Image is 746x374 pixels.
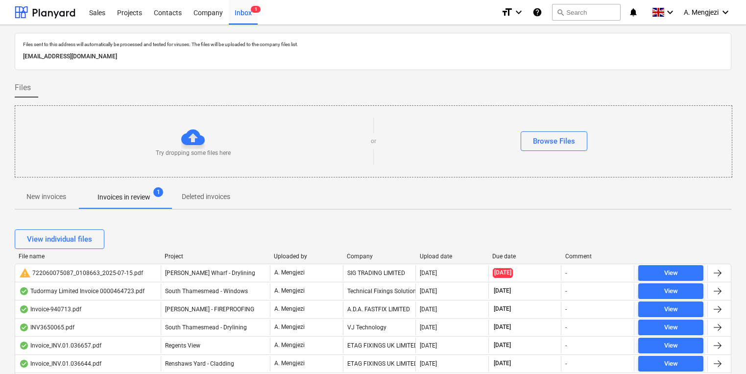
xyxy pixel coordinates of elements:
[493,268,513,277] span: [DATE]
[664,268,678,279] div: View
[552,4,621,21] button: Search
[153,187,163,197] span: 1
[521,131,587,151] button: Browse Files
[19,267,31,279] span: warning
[565,288,567,295] div: -
[493,359,512,368] span: [DATE]
[565,360,567,367] div: -
[420,324,437,331] div: [DATE]
[274,253,339,260] div: Uploaded by
[420,270,437,276] div: [DATE]
[420,288,437,295] div: [DATE]
[165,342,200,349] span: Regents View
[15,105,732,177] div: Try dropping some files hereorBrowse Files
[165,360,234,367] span: Renshaws Yard - Cladding
[15,82,31,94] span: Files
[420,360,437,367] div: [DATE]
[23,51,723,62] p: [EMAIL_ADDRESS][DOMAIN_NAME]
[274,305,305,313] p: A. Mengjezi
[343,283,416,299] div: Technical Fixings Solutions Ltd
[628,6,638,18] i: notifications
[274,359,305,368] p: A. Mengjezi
[274,287,305,295] p: A. Mengjezi
[19,267,143,279] div: 722060075087_0108663_2025-07-15.pdf
[165,306,254,313] span: Montgomery - FIREPROOFING
[420,253,485,260] div: Upload date
[156,149,231,157] p: Try dropping some files here
[565,306,567,313] div: -
[565,324,567,331] div: -
[97,192,150,202] p: Invoices in review
[638,265,703,281] button: View
[697,327,746,374] iframe: Chat Widget
[165,253,266,260] div: Project
[15,229,104,249] button: View individual files
[343,301,416,317] div: A.D.A. FASTFIX LIMITED
[493,305,512,313] span: [DATE]
[19,253,157,260] div: File name
[664,340,678,351] div: View
[27,233,92,246] div: View individual files
[165,324,247,331] span: South Thamesmead - Drylining
[182,192,230,202] p: Deleted invoices
[684,8,719,16] span: A. Mengjezi
[343,338,416,353] div: ETAG FIXINGS UK LIMITED
[501,6,513,18] i: format_size
[638,356,703,372] button: View
[556,8,564,16] span: search
[664,6,676,18] i: keyboard_arrow_down
[664,286,678,297] div: View
[565,253,630,260] div: Comment
[19,324,29,331] div: OCR finished
[274,323,305,331] p: A. Mengjezi
[165,270,255,276] span: Montgomery's Wharf - Drylining
[19,305,29,313] div: OCR finished
[664,358,678,370] div: View
[19,342,29,349] div: OCR finished
[26,192,66,202] p: New invoices
[533,135,575,148] div: Browse Files
[492,253,557,260] div: Due date
[664,322,678,333] div: View
[19,287,29,295] div: OCR finished
[565,270,567,276] div: -
[19,342,101,349] div: Invoice_INV.01.036657.pdf
[532,6,542,18] i: Knowledge base
[720,6,731,18] i: keyboard_arrow_down
[343,320,416,335] div: VJ Technology
[638,338,703,353] button: View
[343,356,416,372] div: ETAG FIXINGS UK LIMITED
[493,287,512,295] span: [DATE]
[638,301,703,317] button: View
[19,287,144,295] div: Tudormay Limited Invoice 0000464723.pdf
[493,323,512,331] span: [DATE]
[565,342,567,349] div: -
[23,41,723,48] p: Files sent to this address will automatically be processed and tested for viruses. The files will...
[513,6,525,18] i: keyboard_arrow_down
[420,342,437,349] div: [DATE]
[19,305,81,313] div: Invoice-940713.pdf
[638,320,703,335] button: View
[638,283,703,299] button: View
[343,265,416,281] div: SIG TRADING LIMITED
[420,306,437,313] div: [DATE]
[347,253,412,260] div: Company
[274,269,305,277] p: A. Mengjezi
[493,341,512,349] span: [DATE]
[251,6,261,13] span: 1
[371,137,376,146] p: or
[165,288,248,295] span: South Thamesmead - Windows
[274,341,305,349] p: A. Mengjezi
[664,304,678,315] div: View
[19,360,101,368] div: Invoice_INV.01.036644.pdf
[19,324,74,331] div: INV3650065.pdf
